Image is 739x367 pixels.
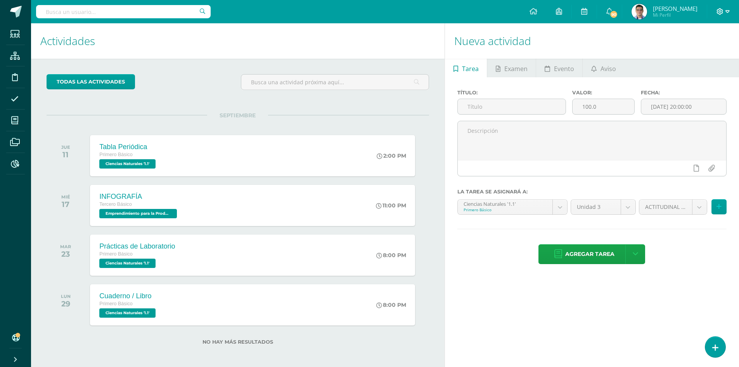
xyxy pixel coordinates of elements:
[457,189,727,195] label: La tarea se asignará a:
[61,294,71,299] div: LUN
[641,99,726,114] input: Fecha de entrega
[99,209,177,218] span: Emprendimiento para la Productividad '3.3'
[565,245,614,264] span: Agregar tarea
[583,59,624,77] a: Aviso
[99,152,132,157] span: Primero Básico
[99,251,132,257] span: Primero Básico
[47,74,135,89] a: todas las Actividades
[445,59,487,77] a: Tarea
[99,308,156,318] span: Ciencias Naturales '1.1'
[36,5,211,18] input: Busca un usuario...
[601,59,616,78] span: Aviso
[609,10,618,19] span: 90
[61,144,70,150] div: JUE
[60,249,71,259] div: 23
[61,200,70,209] div: 17
[464,207,547,212] div: Primero Básico
[632,4,647,19] img: af73b71652ad57d3cfb98d003decfcc7.png
[653,5,697,12] span: [PERSON_NAME]
[487,59,536,77] a: Examen
[376,202,406,209] div: 11:00 PM
[99,159,156,169] span: Ciencias Naturales '1.1'
[572,90,635,96] label: Valor:
[454,23,730,59] h1: Nueva actividad
[377,152,406,159] div: 2:00 PM
[376,301,406,308] div: 8:00 PM
[47,339,429,345] label: No hay más resultados
[99,143,157,151] div: Tabla Periódica
[639,200,707,214] a: ACTITUDINAL (15.0pts)
[653,12,697,18] span: Mi Perfil
[99,292,157,300] div: Cuaderno / Libro
[207,112,268,119] span: SEPTIEMBRE
[641,90,727,96] label: Fecha:
[457,90,566,96] label: Título:
[376,252,406,259] div: 8:00 PM
[458,99,566,114] input: Título
[60,244,71,249] div: MAR
[554,59,574,78] span: Evento
[464,200,547,207] div: Ciencias Naturales '1.1'
[536,59,582,77] a: Evento
[61,299,71,308] div: 29
[241,75,429,90] input: Busca una actividad próxima aquí...
[458,200,568,214] a: Ciencias Naturales '1.1'Primero Básico
[504,59,528,78] span: Examen
[99,202,132,207] span: Tercero Básico
[99,242,175,250] div: Prácticas de Laboratorio
[61,194,70,200] div: MIÉ
[573,99,635,114] input: Puntos máximos
[99,259,156,268] span: Ciencias Naturales '1.1'
[577,200,615,214] span: Unidad 3
[645,200,686,214] span: ACTITUDINAL (15.0pts)
[462,59,479,78] span: Tarea
[61,150,70,159] div: 11
[99,301,132,306] span: Primero Básico
[99,193,179,201] div: INFOGRAFÍA
[40,23,435,59] h1: Actividades
[571,200,635,214] a: Unidad 3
